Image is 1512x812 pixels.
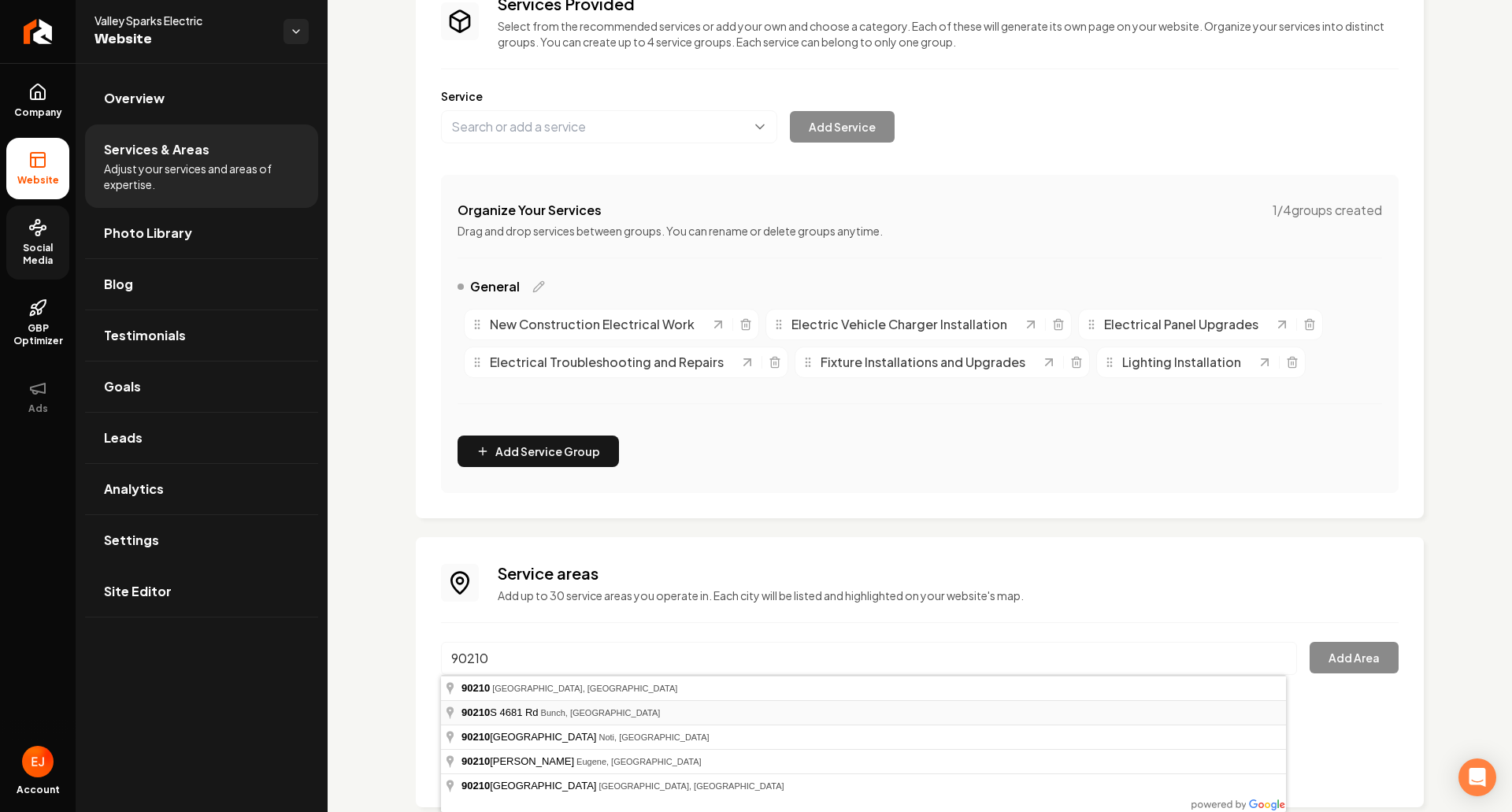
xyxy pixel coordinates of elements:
[8,106,69,119] span: Company
[104,531,159,550] span: Settings
[104,275,133,294] span: Blog
[441,88,1399,104] label: Service
[773,315,1023,334] div: Electric Vehicle Charger Installation
[104,326,186,345] span: Testimonials
[17,784,60,796] span: Account
[104,428,143,447] span: Leads
[104,480,164,499] span: Analytics
[461,731,598,743] span: [GEOGRAPHIC_DATA]
[1273,201,1382,220] span: 1 / 4 groups created
[6,366,69,428] button: Ads
[492,684,677,693] span: [GEOGRAPHIC_DATA], [GEOGRAPHIC_DATA]
[576,757,702,766] span: Eugene, [GEOGRAPHIC_DATA]
[104,89,165,108] span: Overview
[461,731,490,743] span: 90210
[1122,353,1241,372] span: Lighting Installation
[441,642,1297,675] input: Search for a city, county, or neighborhood...
[104,582,172,601] span: Site Editor
[85,259,318,310] a: Blog
[104,161,299,192] span: Adjust your services and areas of expertise.
[470,277,520,296] span: General
[104,377,141,396] span: Goals
[6,206,69,280] a: Social Media
[490,353,724,372] span: Electrical Troubleshooting and Repairs
[802,353,1041,372] div: Fixture Installations and Upgrades
[85,413,318,463] a: Leads
[498,562,1399,584] h3: Service areas
[461,755,490,767] span: 90210
[1458,758,1496,796] div: Open Intercom Messenger
[6,70,69,132] a: Company
[94,28,271,50] span: Website
[461,755,576,767] span: [PERSON_NAME]
[598,732,709,742] span: Noti, [GEOGRAPHIC_DATA]
[6,286,69,360] a: GBP Optimizer
[11,174,65,187] span: Website
[461,706,541,718] span: S 4681 Rd
[6,322,69,347] span: GBP Optimizer
[1085,315,1274,334] div: Electrical Panel Upgrades
[85,208,318,258] a: Photo Library
[85,362,318,412] a: Goals
[461,780,490,792] span: 90210
[85,73,318,124] a: Overview
[85,464,318,514] a: Analytics
[85,310,318,361] a: Testimonials
[85,566,318,617] a: Site Editor
[461,780,598,792] span: [GEOGRAPHIC_DATA]
[1103,353,1257,372] div: Lighting Installation
[471,315,710,334] div: New Construction Electrical Work
[104,224,192,243] span: Photo Library
[791,315,1007,334] span: Electric Vehicle Charger Installation
[22,746,54,777] button: Open user button
[24,19,53,44] img: Rebolt Logo
[458,436,619,467] button: Add Service Group
[461,682,490,694] span: 90210
[498,18,1399,50] p: Select from the recommended services or add your own and choose a category. Each of these will ge...
[104,140,209,159] span: Services & Areas
[498,588,1399,603] p: Add up to 30 service areas you operate in. Each city will be listed and highlighted on your websi...
[541,708,661,717] span: Bunch, [GEOGRAPHIC_DATA]
[94,13,271,28] span: Valley Sparks Electric
[458,223,1382,239] p: Drag and drop services between groups. You can rename or delete groups anytime.
[6,242,69,267] span: Social Media
[821,353,1025,372] span: Fixture Installations and Upgrades
[458,201,602,220] h4: Organize Your Services
[598,781,784,791] span: [GEOGRAPHIC_DATA], [GEOGRAPHIC_DATA]
[22,746,54,777] img: Eduard Joers
[471,353,739,372] div: Electrical Troubleshooting and Repairs
[22,402,54,415] span: Ads
[1104,315,1258,334] span: Electrical Panel Upgrades
[85,515,318,565] a: Settings
[461,706,490,718] span: 90210
[490,315,695,334] span: New Construction Electrical Work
